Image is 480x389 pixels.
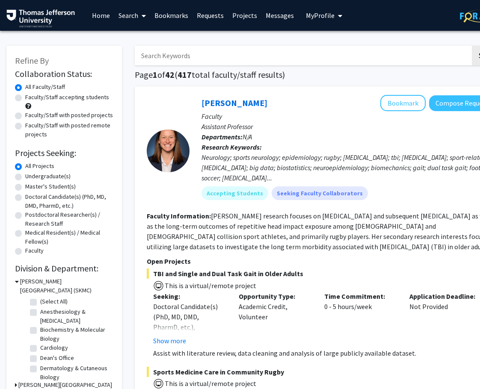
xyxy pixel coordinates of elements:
[40,297,68,306] label: (Select All)
[40,307,111,325] label: Anesthesiology & [MEDICAL_DATA]
[114,0,150,30] a: Search
[261,0,298,30] a: Messages
[40,343,68,352] label: Cardiology
[25,192,113,210] label: Doctoral Candidate(s) (PhD, MD, DMD, PharmD, etc.)
[135,46,471,65] input: Search Keywords
[243,133,252,141] span: N/A
[193,0,228,30] a: Requests
[150,0,193,30] a: Bookmarks
[40,354,74,362] label: Dean's Office
[164,379,256,388] span: This is a virtual/remote project
[25,210,113,228] label: Postdoctoral Researcher(s) / Research Staff
[88,0,114,30] a: Home
[201,97,267,108] a: [PERSON_NAME]
[25,93,109,102] label: Faculty/Staff accepting students
[165,69,175,80] span: 42
[25,162,54,171] label: All Projects
[201,143,262,151] b: Research Keywords:
[239,291,311,301] p: Opportunity Type:
[6,9,75,27] img: Thomas Jefferson University Logo
[324,291,397,301] p: Time Commitment:
[25,172,71,181] label: Undergraduate(s)
[153,69,157,80] span: 1
[20,277,113,295] h3: [PERSON_NAME][GEOGRAPHIC_DATA] (SKMC)
[201,186,268,200] mat-chip: Accepting Students
[15,55,49,66] span: Refine By
[40,364,111,382] label: Dermatology & Cutaneous Biology
[25,121,113,139] label: Faculty/Staff with posted remote projects
[153,301,226,383] div: Doctoral Candidate(s) (PhD, MD, DMD, PharmD, etc.), Postdoctoral Researcher(s) / Research Staff, ...
[15,263,113,274] h2: Division & Department:
[164,281,256,290] span: This is a virtual/remote project
[25,246,44,255] label: Faculty
[147,212,211,220] b: Faculty Information:
[40,325,111,343] label: Biochemistry & Molecular Biology
[272,186,368,200] mat-chip: Seeking Faculty Collaborators
[15,69,113,79] h2: Collaboration Status:
[25,228,113,246] label: Medical Resident(s) / Medical Fellow(s)
[178,69,192,80] span: 417
[318,291,403,346] div: 0 - 5 hours/week
[153,291,226,301] p: Seeking:
[6,351,36,383] iframe: Chat
[15,148,113,158] h2: Projects Seeking:
[306,11,335,20] span: My Profile
[228,0,261,30] a: Projects
[25,83,65,91] label: All Faculty/Staff
[25,111,113,120] label: Faculty/Staff with posted projects
[25,182,76,191] label: Master's Student(s)
[153,336,186,346] button: Show more
[232,291,318,346] div: Academic Credit, Volunteer
[201,133,243,141] b: Departments:
[380,95,426,111] button: Add Katie Hunzinger to Bookmarks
